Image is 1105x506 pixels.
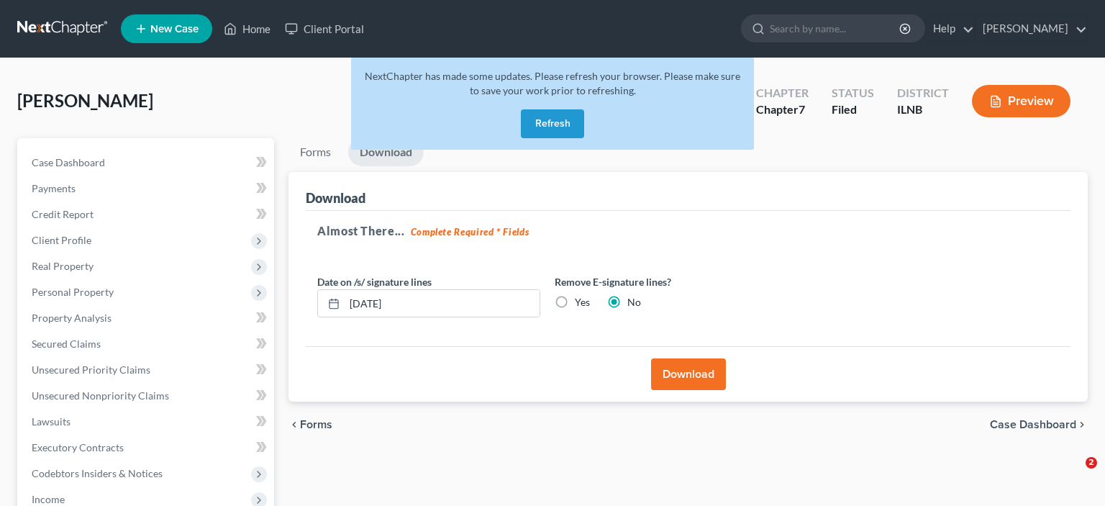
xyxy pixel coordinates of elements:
[20,331,274,357] a: Secured Claims
[926,16,974,42] a: Help
[32,260,94,272] span: Real Property
[976,16,1087,42] a: [PERSON_NAME]
[32,415,71,428] span: Lawsuits
[20,150,274,176] a: Case Dashboard
[770,15,901,42] input: Search by name...
[20,409,274,435] a: Lawsuits
[317,274,432,289] label: Date on /s/ signature lines
[990,419,1088,430] a: Case Dashboard chevron_right
[32,389,169,402] span: Unsecured Nonpriority Claims
[20,202,274,227] a: Credit Report
[317,222,1059,240] h5: Almost There...
[278,16,371,42] a: Client Portal
[288,138,342,166] a: Forms
[521,109,584,138] button: Refresh
[897,85,949,101] div: District
[32,234,91,246] span: Client Profile
[799,102,805,116] span: 7
[345,290,540,317] input: MM/DD/YYYY
[20,176,274,202] a: Payments
[20,305,274,331] a: Property Analysis
[32,286,114,298] span: Personal Property
[1086,457,1097,469] span: 2
[300,419,332,430] span: Forms
[575,295,590,310] label: Yes
[217,16,278,42] a: Home
[411,226,529,238] strong: Complete Required * Fields
[32,312,112,324] span: Property Analysis
[32,363,150,376] span: Unsecured Priority Claims
[555,274,778,289] label: Remove E-signature lines?
[32,493,65,505] span: Income
[832,101,874,118] div: Filed
[756,101,809,118] div: Chapter
[17,90,153,111] span: [PERSON_NAME]
[20,383,274,409] a: Unsecured Nonpriority Claims
[32,208,94,220] span: Credit Report
[1056,457,1091,492] iframe: Intercom live chat
[288,419,352,430] button: chevron_left Forms
[32,441,124,453] span: Executory Contracts
[150,24,199,35] span: New Case
[897,101,949,118] div: ILNB
[32,156,105,168] span: Case Dashboard
[756,85,809,101] div: Chapter
[306,189,365,207] div: Download
[832,85,874,101] div: Status
[365,70,740,96] span: NextChapter has made some updates. Please refresh your browser. Please make sure to save your wor...
[20,435,274,461] a: Executory Contracts
[32,338,101,350] span: Secured Claims
[972,85,1070,117] button: Preview
[348,138,424,166] a: Download
[20,357,274,383] a: Unsecured Priority Claims
[1076,419,1088,430] i: chevron_right
[288,419,300,430] i: chevron_left
[990,419,1076,430] span: Case Dashboard
[651,358,726,390] button: Download
[627,295,641,310] label: No
[32,182,76,194] span: Payments
[32,467,163,479] span: Codebtors Insiders & Notices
